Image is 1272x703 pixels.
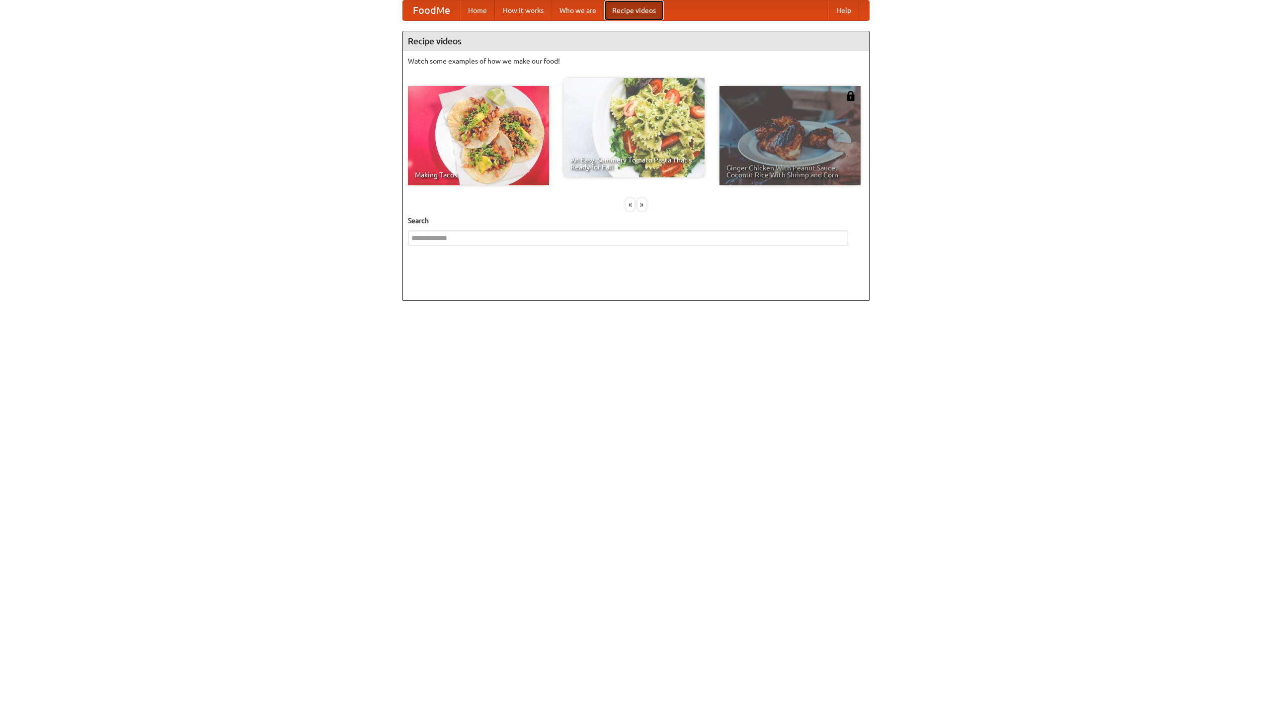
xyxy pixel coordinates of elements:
a: An Easy, Summery Tomato Pasta That's Ready for Fall [563,78,705,177]
span: An Easy, Summery Tomato Pasta That's Ready for Fall [570,156,698,170]
img: 483408.png [846,91,856,101]
a: Recipe videos [604,0,664,20]
div: « [626,198,635,211]
span: Making Tacos [415,171,542,178]
a: How it works [495,0,552,20]
a: Who we are [552,0,604,20]
h5: Search [408,216,864,226]
a: Home [460,0,495,20]
div: » [637,198,646,211]
a: Help [828,0,859,20]
a: Making Tacos [408,86,549,185]
h4: Recipe videos [403,31,869,51]
p: Watch some examples of how we make our food! [408,56,864,66]
a: FoodMe [403,0,460,20]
